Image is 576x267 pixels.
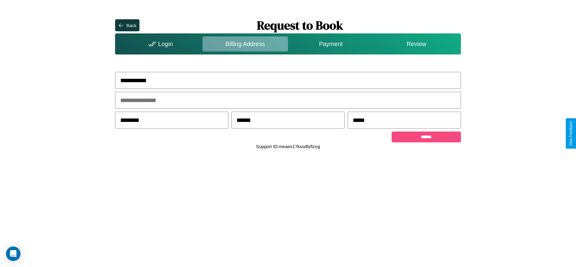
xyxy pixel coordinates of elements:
[202,36,288,51] div: Billing Address
[256,142,320,151] p: Support ID: meaes17ksodfyfizog
[139,17,461,33] h1: Request to Book
[569,121,573,146] div: Give Feedback
[115,19,139,31] button: Back
[288,36,374,51] div: Payment
[374,36,459,51] div: Review
[117,36,202,51] div: Login
[126,23,136,28] div: Back
[6,247,20,261] div: Open Intercom Messenger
